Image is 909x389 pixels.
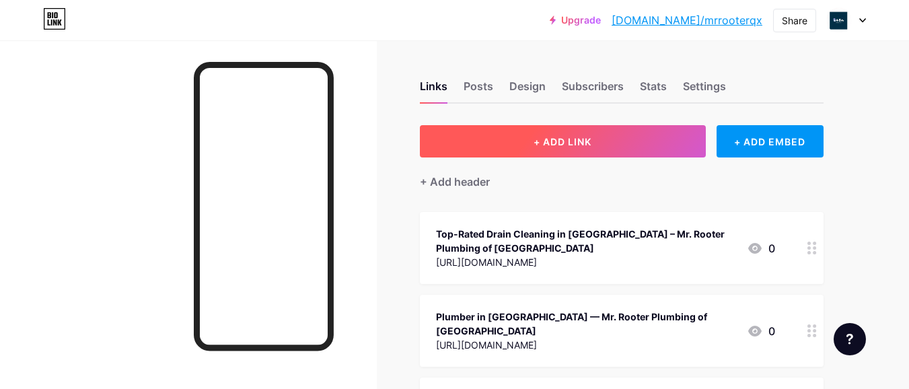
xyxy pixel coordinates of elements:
div: Posts [464,78,493,102]
div: Settings [683,78,726,102]
div: Links [420,78,447,102]
button: + ADD LINK [420,125,706,157]
a: Upgrade [550,15,601,26]
div: Stats [640,78,667,102]
div: Plumber in [GEOGRAPHIC_DATA] — Mr. Rooter Plumbing of [GEOGRAPHIC_DATA] [436,310,736,338]
div: + Add header [420,174,490,190]
div: Share [782,13,807,28]
img: Mr. Rooter Plumbing Sarasota [826,7,852,33]
div: [URL][DOMAIN_NAME] [436,338,736,352]
div: Subscribers [562,78,624,102]
span: + ADD LINK [534,136,591,147]
div: 0 [747,323,775,339]
div: Top-Rated Drain Cleaning in [GEOGRAPHIC_DATA] – Mr. Rooter Plumbing of [GEOGRAPHIC_DATA] [436,227,736,255]
div: [URL][DOMAIN_NAME] [436,255,736,269]
div: Design [509,78,546,102]
div: + ADD EMBED [717,125,824,157]
div: 0 [747,240,775,256]
a: [DOMAIN_NAME]/mrrooterqx [612,12,762,28]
